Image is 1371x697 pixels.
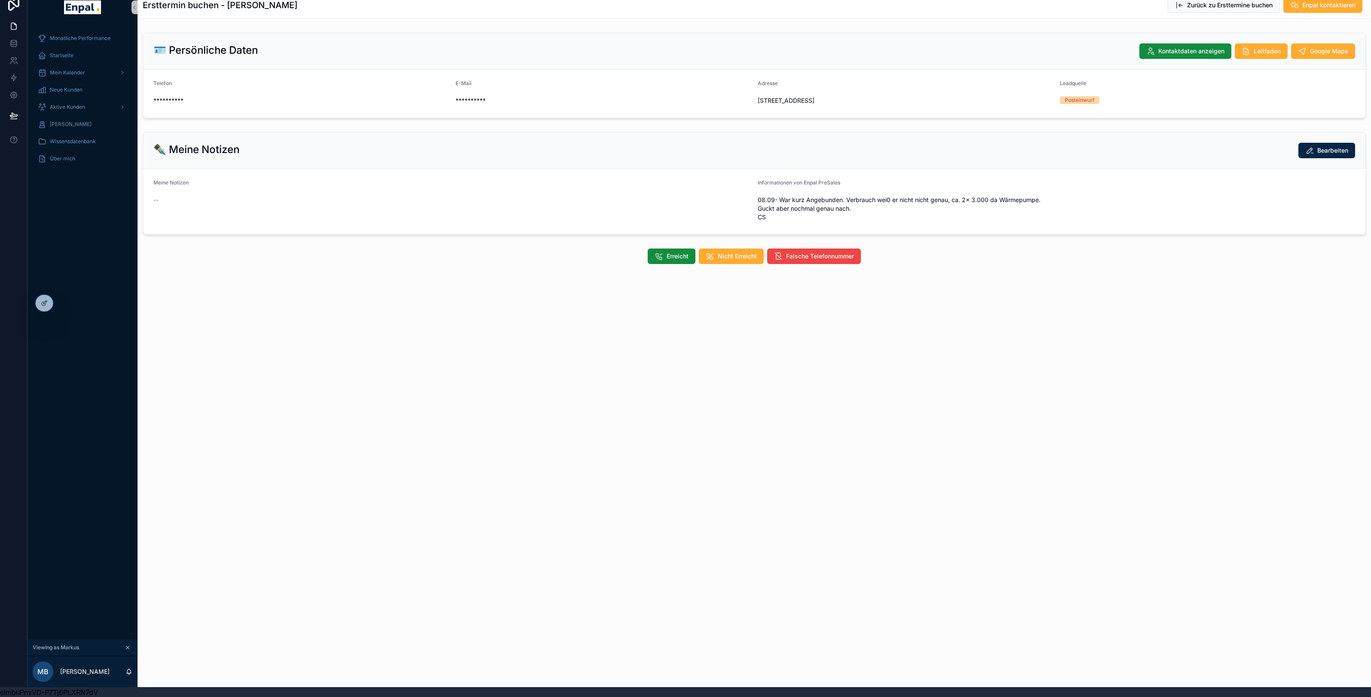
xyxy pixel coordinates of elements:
[33,134,132,149] a: Wissensdatenbank
[456,80,471,86] span: E-Mail
[667,252,689,261] span: Erreicht
[33,117,132,132] a: [PERSON_NAME]
[786,252,854,261] span: Falsche Telefonnummer
[758,179,840,186] span: Informationen von Enpal PreSales
[758,80,778,86] span: Adresse
[60,667,110,676] p: [PERSON_NAME]
[1298,143,1355,158] button: Bearbeiten
[153,179,189,186] span: Meine Notizen
[50,86,83,93] span: Neue Kunden
[28,25,138,178] div: scrollable content
[1254,47,1281,55] span: Leitfaden
[153,143,239,157] h2: ✒️ Meine Notizen
[33,65,132,80] a: Mein Kalender
[33,644,79,651] span: Viewing as Markus
[33,82,132,98] a: Neue Kunden
[1060,80,1086,86] span: Leadquelle
[758,196,1355,221] span: 08.09- War kurz Angebunden. Verbrauch wei0 er nicht nicht genau, ca. 2x 3.000 da Wärmepumpe. Guck...
[50,104,85,111] span: Aktive Kunden
[1317,146,1348,155] span: Bearbeiten
[64,0,101,14] img: App logo
[33,48,132,63] a: Startseite
[50,52,73,59] span: Startseite
[37,666,49,677] span: MB
[50,121,92,128] span: [PERSON_NAME]
[50,138,96,145] span: Wissensdatenbank
[758,96,1053,105] span: [STREET_ADDRESS]
[699,249,764,264] button: Nicht Erreicht
[1310,47,1348,55] span: Google Maps
[153,196,159,204] span: --
[50,69,85,76] span: Mein Kalender
[718,252,757,261] span: Nicht Erreicht
[767,249,861,264] button: Falsche Telefonnummer
[153,43,258,57] h2: 🪪 Persönliche Daten
[50,35,110,42] span: Monatliche Performance
[1235,43,1288,59] button: Leitfaden
[1065,96,1094,104] div: Posteinwurf
[50,155,75,162] span: Über mich
[153,80,172,86] span: Telefon
[1158,47,1224,55] span: Kontaktdaten anzeigen
[1291,43,1355,59] button: Google Maps
[33,31,132,46] a: Monatliche Performance
[33,99,132,115] a: Aktive Kunden
[1187,1,1273,9] span: Zurück zu Ersttermine buchen
[648,249,695,264] button: Erreicht
[1139,43,1231,59] button: Kontaktdaten anzeigen
[33,151,132,166] a: Über mich
[1302,1,1356,9] span: Enpal kontaktieren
